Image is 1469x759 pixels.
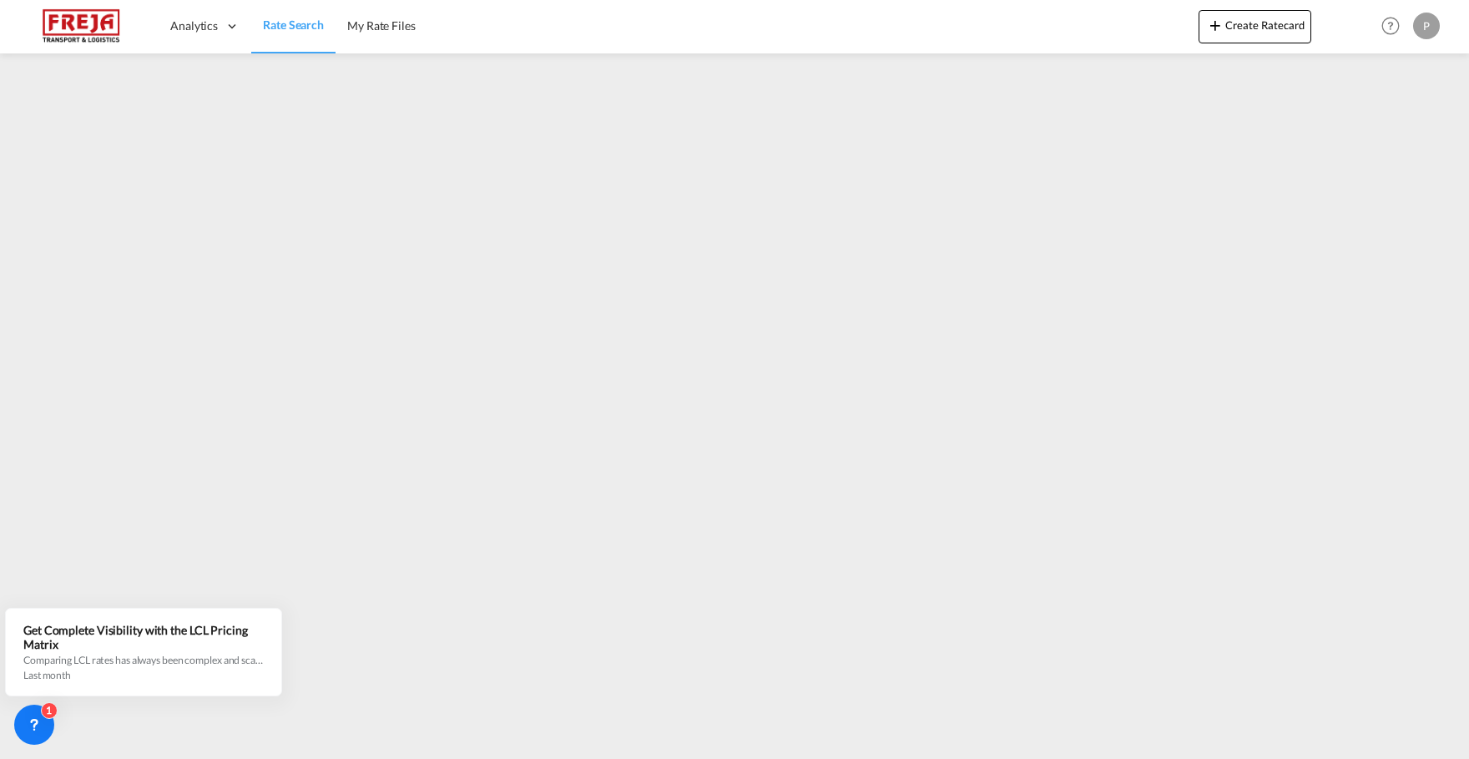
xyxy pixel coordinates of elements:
[25,8,138,45] img: 586607c025bf11f083711d99603023e7.png
[1376,12,1405,40] span: Help
[170,18,218,34] span: Analytics
[1413,13,1440,39] div: P
[1376,12,1413,42] div: Help
[347,18,416,33] span: My Rate Files
[1205,15,1225,35] md-icon: icon-plus 400-fg
[263,18,324,32] span: Rate Search
[1199,10,1311,43] button: icon-plus 400-fgCreate Ratecard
